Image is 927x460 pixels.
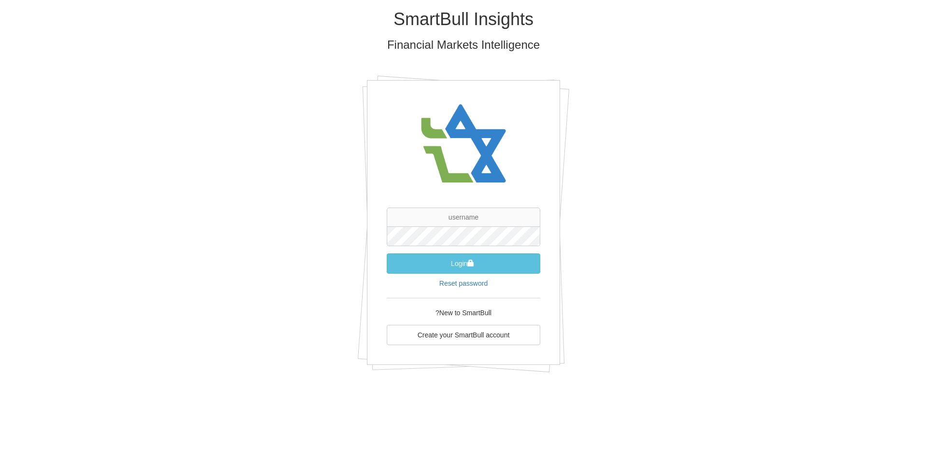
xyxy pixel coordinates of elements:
button: Login [387,253,540,274]
a: Reset password [439,279,488,287]
span: New to SmartBull? [435,309,492,317]
h1: SmartBull Insights [181,10,746,29]
a: Create your SmartBull account [387,325,540,345]
img: avatar [415,95,512,193]
input: username [387,208,540,227]
h3: Financial Markets Intelligence [181,39,746,51]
